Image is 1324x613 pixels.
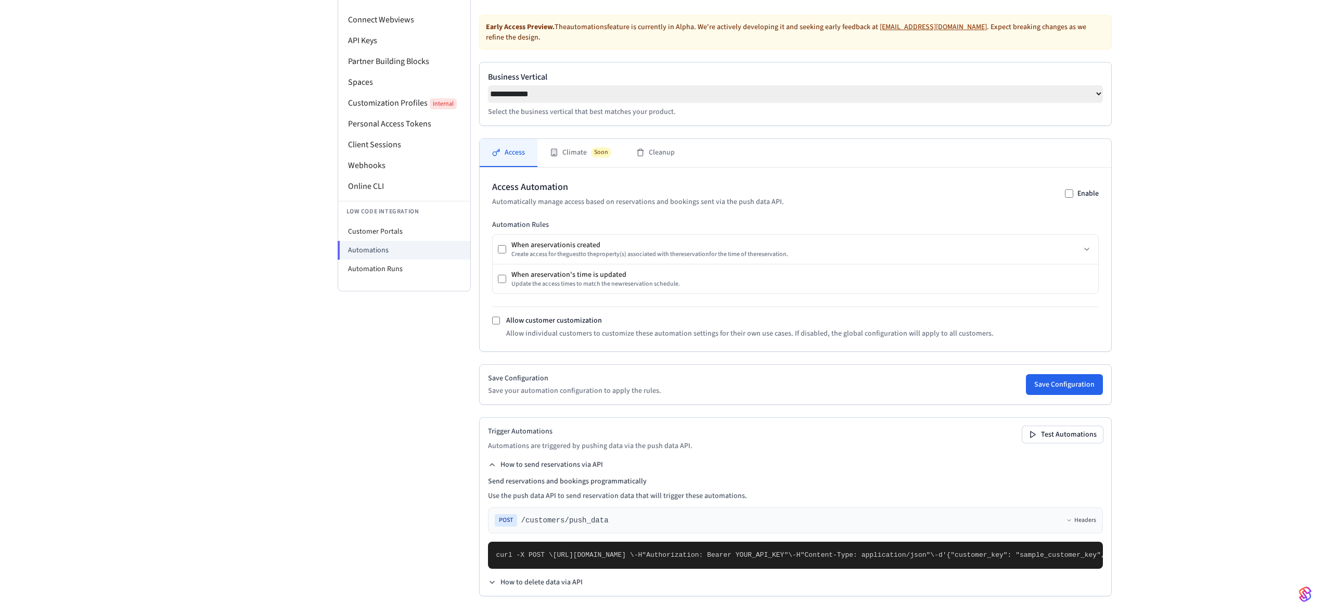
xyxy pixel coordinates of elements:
li: Personal Access Tokens [338,113,470,134]
strong: Early Access Preview. [486,22,555,32]
span: '{ [943,551,951,559]
p: Automations are triggered by pushing data via the push data API. [488,441,692,451]
p: Allow individual customers to customize these automation settings for their own use cases. If dis... [506,328,994,339]
span: "customer_key": "sample_customer_key", [950,551,1104,559]
h2: Trigger Automations [488,426,692,437]
li: Partner Building Blocks [338,51,470,72]
a: [EMAIL_ADDRESS][DOMAIN_NAME] [880,22,987,32]
span: "Content-Type: application/json" [801,551,931,559]
label: Business Vertical [488,71,1103,83]
li: Connect Webviews [338,9,470,30]
p: Automatically manage access based on reservations and bookings sent via the push data API. [492,197,784,207]
p: Save your automation configuration to apply the rules. [488,386,661,396]
img: SeamLogoGradient.69752ec5.svg [1299,586,1312,603]
li: Customer Portals [338,222,470,241]
li: Automation Runs [338,260,470,278]
span: Internal [430,98,457,109]
label: Allow customer customization [506,315,602,326]
h2: Save Configuration [488,373,661,384]
span: -H [792,551,801,559]
p: Select the business vertical that best matches your product. [488,107,1103,117]
span: "Authorization: Bearer YOUR_API_KEY" [642,551,788,559]
span: Soon [591,147,611,158]
div: When a reservation 's time is updated [511,270,680,280]
p: Use the push data API to send reservation data that will trigger these automations. [488,491,1103,501]
span: -d [934,551,943,559]
h2: Access Automation [492,180,784,195]
button: Access [480,139,537,167]
button: Save Configuration [1026,374,1103,395]
span: /customers/push_data [521,515,609,526]
div: Create access for the guest to the property (s) associated with the reservation for the time of t... [511,250,788,259]
div: When a reservation is created [511,240,788,250]
button: Test Automations [1022,426,1103,443]
h4: Send reservations and bookings programmatically [488,476,1103,487]
button: How to delete data via API [488,577,583,588]
button: How to send reservations via API [488,459,603,470]
div: The automations feature is currently in Alpha. We're actively developing it and seeking early fee... [479,15,1112,49]
li: Webhooks [338,155,470,176]
li: Automations [338,241,470,260]
span: \ [788,551,792,559]
li: API Keys [338,30,470,51]
span: POST [495,514,517,527]
li: Client Sessions [338,134,470,155]
button: Cleanup [624,139,687,167]
button: Headers [1066,516,1096,525]
span: -H [634,551,642,559]
label: Enable [1077,188,1099,199]
li: Low Code Integration [338,201,470,222]
h3: Automation Rules [492,220,1099,230]
span: [URL][DOMAIN_NAME] \ [553,551,634,559]
li: Customization Profiles [338,93,470,113]
li: Spaces [338,72,470,93]
span: curl -X POST \ [496,551,553,559]
span: \ [930,551,934,559]
li: Online CLI [338,176,470,197]
div: Update the access times to match the new reservation schedule. [511,280,680,288]
button: ClimateSoon [537,139,624,167]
